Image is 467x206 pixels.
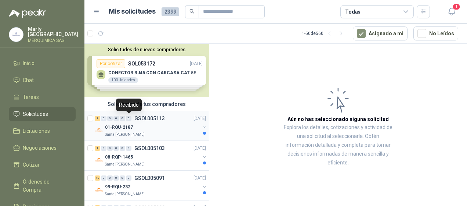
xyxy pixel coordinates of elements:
[353,26,408,40] button: Asignado a mi
[23,59,35,67] span: Inicio
[9,90,76,104] a: Tareas
[95,114,207,138] a: 1 0 0 0 0 0 GSOL005113[DATE] Company Logo01-RQU-2187Santa [PERSON_NAME]
[105,154,133,161] p: 08-RQP-1465
[162,7,179,16] span: 2399
[9,175,76,197] a: Órdenes de Compra
[95,185,104,194] img: Company Logo
[107,146,113,151] div: 0
[9,9,46,18] img: Logo peakr
[107,175,113,181] div: 0
[95,146,100,151] div: 1
[84,44,209,97] div: Solicitudes de nuevos compradoresPor cotizarSOL053172[DATE] CONECTOR RJ45 CON CARCASA CAT 5E100 U...
[113,175,119,181] div: 0
[105,132,145,138] p: Santa [PERSON_NAME]
[23,93,39,101] span: Tareas
[95,144,207,167] a: 1 0 0 0 0 0 GSOL005103[DATE] Company Logo08-RQP-1465Santa [PERSON_NAME]
[101,146,106,151] div: 0
[107,116,113,121] div: 0
[120,175,125,181] div: 0
[193,175,206,182] p: [DATE]
[105,184,130,191] p: 99-RQU-232
[345,8,361,16] div: Todas
[193,145,206,152] p: [DATE]
[126,116,131,121] div: 0
[452,3,460,10] span: 1
[101,175,106,181] div: 0
[9,124,76,138] a: Licitaciones
[9,107,76,121] a: Solicitudes
[9,56,76,70] a: Inicio
[95,175,100,181] div: 10
[105,124,133,131] p: 01-RQU-2187
[23,127,50,135] span: Licitaciones
[413,26,458,40] button: No Leídos
[134,146,165,151] p: GSOL005103
[120,116,125,121] div: 0
[283,123,394,167] p: Explora los detalles, cotizaciones y actividad de una solicitud al seleccionarla. Obtén informaci...
[105,161,145,167] p: Santa [PERSON_NAME]
[95,116,100,121] div: 1
[28,38,78,43] p: MERQUIMICA SAS
[23,110,48,118] span: Solicitudes
[95,174,207,197] a: 10 0 0 0 0 0 GSOL005091[DATE] Company Logo99-RQU-232Santa [PERSON_NAME]
[113,146,119,151] div: 0
[87,47,206,52] button: Solicitudes de nuevos compradores
[23,76,34,84] span: Chat
[189,9,195,14] span: search
[28,26,78,37] p: Marly [GEOGRAPHIC_DATA]
[84,97,209,111] div: Solicitudes de tus compradores
[105,191,145,197] p: Santa [PERSON_NAME]
[113,116,119,121] div: 0
[302,28,347,39] div: 1 - 50 de 560
[23,161,40,169] span: Cotizar
[134,116,165,121] p: GSOL005113
[193,115,206,122] p: [DATE]
[120,146,125,151] div: 0
[95,126,104,135] img: Company Logo
[116,99,142,111] div: Recibido
[9,73,76,87] a: Chat
[9,158,76,172] a: Cotizar
[95,156,104,164] img: Company Logo
[134,175,165,181] p: GSOL005091
[23,144,57,152] span: Negociaciones
[9,141,76,155] a: Negociaciones
[9,28,23,42] img: Company Logo
[101,116,106,121] div: 0
[23,178,69,194] span: Órdenes de Compra
[109,6,156,17] h1: Mis solicitudes
[445,5,458,18] button: 1
[126,175,131,181] div: 0
[126,146,131,151] div: 0
[287,115,389,123] h3: Aún no has seleccionado niguna solicitud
